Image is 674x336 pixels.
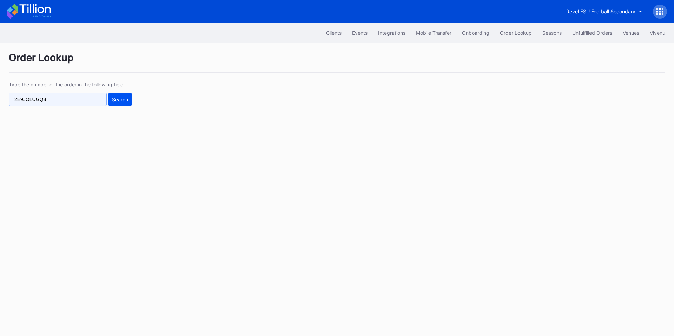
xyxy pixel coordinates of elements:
button: Integrations [373,26,411,39]
div: Unfulfilled Orders [572,30,612,36]
div: Seasons [542,30,562,36]
div: Order Lookup [500,30,532,36]
button: Order Lookup [495,26,537,39]
div: Mobile Transfer [416,30,451,36]
button: Clients [321,26,347,39]
div: Venues [623,30,639,36]
div: Onboarding [462,30,489,36]
div: Vivenu [650,30,665,36]
button: Vivenu [645,26,670,39]
button: Venues [617,26,645,39]
button: Seasons [537,26,567,39]
div: Revel FSU Football Secondary [566,8,635,14]
div: Search [112,97,128,103]
input: GT59662 [9,93,107,106]
button: Onboarding [457,26,495,39]
div: Integrations [378,30,405,36]
div: Clients [326,30,342,36]
div: Type the number of the order in the following field [9,81,132,87]
button: Unfulfilled Orders [567,26,617,39]
div: Order Lookup [9,52,665,73]
button: Events [347,26,373,39]
button: Mobile Transfer [411,26,457,39]
button: Search [108,93,132,106]
button: Revel FSU Football Secondary [561,5,648,18]
div: Events [352,30,368,36]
